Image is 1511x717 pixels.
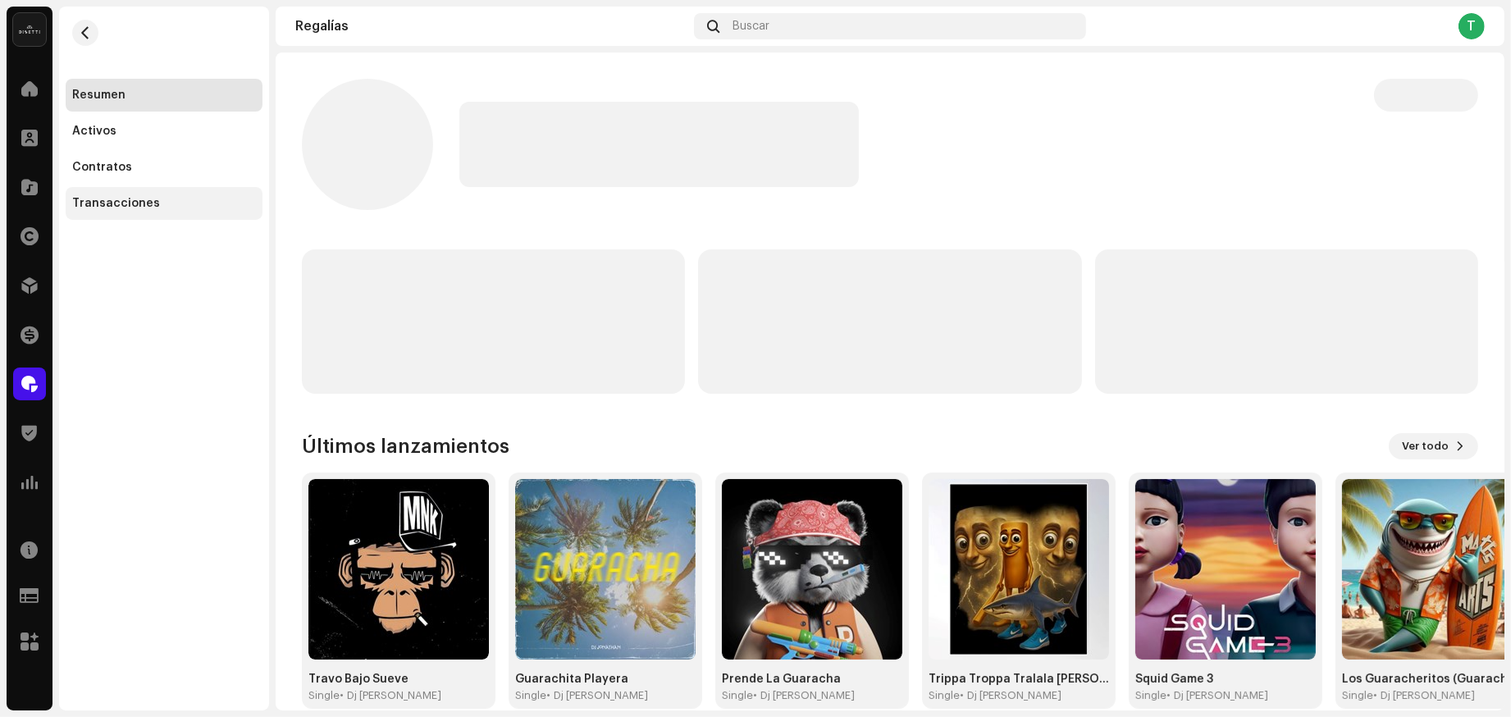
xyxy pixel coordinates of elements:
[733,20,769,33] span: Buscar
[1135,479,1316,660] img: e2099358-cfc1-4cd8-b2ba-480997bdc348
[72,197,160,210] div: Transacciones
[1135,689,1166,702] div: Single
[515,479,696,660] img: fdf8a960-2938-46f7-85f9-c54e1b440010
[929,673,1109,686] div: Trippa Troppa Tralala [PERSON_NAME] Sahur Boneca
[295,20,687,33] div: Regalías
[66,151,262,184] re-m-nav-item: Contratos
[13,13,46,46] img: 02a7c2d3-3c89-4098-b12f-2ff2945c95ee
[546,689,648,702] div: • Dj [PERSON_NAME]
[515,673,696,686] div: Guarachita Playera
[66,187,262,220] re-m-nav-item: Transacciones
[929,479,1109,660] img: 23f8b88c-b2d6-452f-8a6d-a5da9784776f
[308,479,489,660] img: 9ad92606-150e-40b1-b5d4-6b4353eed0f6
[1389,433,1478,459] button: Ver todo
[1166,689,1268,702] div: • Dj [PERSON_NAME]
[72,161,132,174] div: Contratos
[1373,689,1475,702] div: • Dj [PERSON_NAME]
[302,433,509,459] h3: Últimos lanzamientos
[960,689,1061,702] div: • Dj [PERSON_NAME]
[340,689,441,702] div: • Dj [PERSON_NAME]
[1402,430,1449,463] span: Ver todo
[1342,689,1373,702] div: Single
[66,79,262,112] re-m-nav-item: Resumen
[929,689,960,702] div: Single
[1135,673,1316,686] div: Squid Game 3
[66,115,262,148] re-m-nav-item: Activos
[753,689,855,702] div: • Dj [PERSON_NAME]
[722,673,902,686] div: Prende La Guaracha
[72,125,116,138] div: Activos
[722,689,753,702] div: Single
[72,89,126,102] div: Resumen
[722,479,902,660] img: db34331b-4e88-497d-8f51-fdc87f22b8b0
[308,673,489,686] div: Travo Bajo Sueve
[515,689,546,702] div: Single
[308,689,340,702] div: Single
